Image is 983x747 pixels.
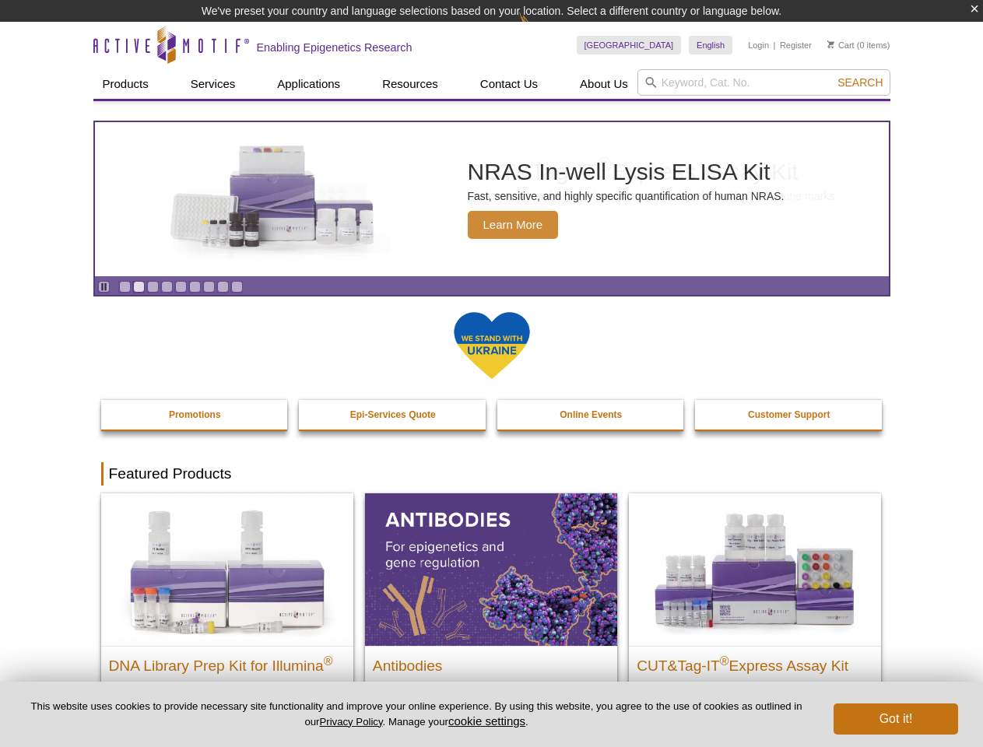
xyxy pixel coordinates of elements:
[169,409,221,420] strong: Promotions
[519,12,560,48] img: Change Here
[319,716,382,728] a: Privacy Policy
[827,36,890,54] li: (0 items)
[161,281,173,293] a: Go to slide 4
[101,462,883,486] h2: Featured Products
[689,36,732,54] a: English
[119,281,131,293] a: Go to slide 1
[629,493,881,646] img: CUT&Tag-IT® Express Assay Kit
[189,281,201,293] a: Go to slide 6
[133,281,145,293] a: Go to slide 2
[95,122,889,276] a: NRAS In-well Lysis ELISA Kit NRAS In-well Lysis ELISA Kit Fast, sensitive, and highly specific qu...
[95,122,889,276] article: NRAS In-well Lysis ELISA Kit
[373,651,609,674] h2: Antibodies
[577,36,682,54] a: [GEOGRAPHIC_DATA]
[468,189,785,203] p: Fast, sensitive, and highly specific quantification of human NRAS.
[834,703,958,735] button: Got it!
[350,409,436,420] strong: Epi-Services Quote
[629,493,881,729] a: CUT&Tag-IT® Express Assay Kit CUT&Tag-IT®Express Assay Kit Less variable and higher-throughput ge...
[468,160,785,184] h2: NRAS In-well Lysis ELISA Kit
[748,409,830,420] strong: Customer Support
[827,40,855,51] a: Cart
[365,493,617,646] img: All Antibodies
[637,69,890,96] input: Keyword, Cat. No.
[147,281,159,293] a: Go to slide 3
[720,654,729,668] sup: ®
[175,281,187,293] a: Go to slide 5
[453,310,531,380] img: We Stand With Ukraine
[109,651,346,674] h2: DNA Library Prep Kit for Illumina
[156,146,390,253] img: NRAS In-well Lysis ELISA Kit
[774,36,776,54] li: |
[637,651,873,674] h2: CUT&Tag-IT Express Assay Kit
[101,400,290,430] a: Promotions
[471,69,547,99] a: Contact Us
[181,69,245,99] a: Services
[468,211,559,239] span: Learn More
[98,281,110,293] a: Toggle autoplay
[780,40,812,51] a: Register
[748,40,769,51] a: Login
[203,281,215,293] a: Go to slide 7
[827,40,834,48] img: Your Cart
[373,69,448,99] a: Resources
[497,400,686,430] a: Online Events
[101,493,353,646] img: DNA Library Prep Kit for Illumina
[257,40,413,54] h2: Enabling Epigenetics Research
[231,281,243,293] a: Go to slide 9
[25,700,808,729] p: This website uses cookies to provide necessary site functionality and improve your online experie...
[837,76,883,89] span: Search
[560,409,622,420] strong: Online Events
[101,493,353,745] a: DNA Library Prep Kit for Illumina DNA Library Prep Kit for Illumina® Dual Index NGS Kit for ChIP-...
[299,400,487,430] a: Epi-Services Quote
[833,75,887,89] button: Search
[268,69,349,99] a: Applications
[695,400,883,430] a: Customer Support
[324,654,333,668] sup: ®
[448,714,525,728] button: cookie settings
[93,69,158,99] a: Products
[365,493,617,729] a: All Antibodies Antibodies Application-tested antibodies for ChIP, CUT&Tag, and CUT&RUN.
[217,281,229,293] a: Go to slide 8
[570,69,637,99] a: About Us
